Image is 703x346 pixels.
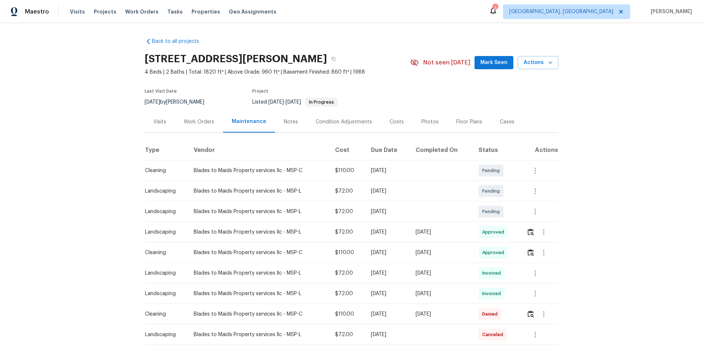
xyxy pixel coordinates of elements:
[492,4,498,12] div: 3
[194,331,323,338] div: Blades to Maids Property services llc - MSP-L
[188,140,329,160] th: Vendor
[232,118,266,125] div: Maintenance
[648,8,692,15] span: [PERSON_NAME]
[94,8,116,15] span: Projects
[194,310,323,318] div: Blades to Maids Property services llc - MSP-C
[518,56,558,70] button: Actions
[145,269,182,277] div: Landscaping
[482,187,503,195] span: Pending
[335,331,359,338] div: $72.00
[527,244,535,261] button: Review Icon
[335,269,359,277] div: $72.00
[410,140,473,160] th: Completed On
[335,310,359,318] div: $110.00
[371,331,404,338] div: [DATE]
[194,269,323,277] div: Blades to Maids Property services llc - MSP-L
[335,208,359,215] div: $72.00
[268,100,284,105] span: [DATE]
[473,140,521,160] th: Status
[500,118,514,126] div: Cases
[268,100,301,105] span: -
[145,68,410,76] span: 4 Beds | 2 Baths | Total: 1820 ft² | Above Grade: 960 ft² | Basement Finished: 860 ft² | 1988
[480,58,507,67] span: Mark Seen
[145,249,182,256] div: Cleaning
[371,290,404,297] div: [DATE]
[528,249,534,256] img: Review Icon
[229,8,276,15] span: Geo Assignments
[524,58,553,67] span: Actions
[145,38,215,45] a: Back to all projects
[327,52,340,66] button: Copy Address
[416,269,467,277] div: [DATE]
[335,228,359,236] div: $72.00
[365,140,410,160] th: Due Date
[335,167,359,174] div: $110.00
[528,228,534,235] img: Review Icon
[145,55,327,63] h2: [STREET_ADDRESS][PERSON_NAME]
[482,208,503,215] span: Pending
[371,208,404,215] div: [DATE]
[145,167,182,174] div: Cleaning
[145,187,182,195] div: Landscaping
[194,228,323,236] div: Blades to Maids Property services llc - MSP-L
[482,310,501,318] span: Denied
[482,331,506,338] span: Canceled
[194,249,323,256] div: Blades to Maids Property services llc - MSP-C
[286,100,301,105] span: [DATE]
[371,249,404,256] div: [DATE]
[371,167,404,174] div: [DATE]
[423,59,470,66] span: Not seen [DATE]
[191,8,220,15] span: Properties
[482,167,503,174] span: Pending
[371,187,404,195] div: [DATE]
[153,118,166,126] div: Visits
[194,290,323,297] div: Blades to Maids Property services llc - MSP-L
[194,208,323,215] div: Blades to Maids Property services llc - MSP-L
[194,187,323,195] div: Blades to Maids Property services llc - MSP-L
[145,331,182,338] div: Landscaping
[252,100,338,105] span: Listed
[145,310,182,318] div: Cleaning
[145,89,177,93] span: Last Visit Date
[456,118,482,126] div: Floor Plans
[335,187,359,195] div: $72.00
[306,100,337,104] span: In Progress
[482,228,507,236] span: Approved
[528,310,534,317] img: Review Icon
[416,249,467,256] div: [DATE]
[482,290,504,297] span: Invoiced
[482,269,504,277] span: Invoiced
[194,167,323,174] div: Blades to Maids Property services llc - MSP-C
[371,228,404,236] div: [DATE]
[371,310,404,318] div: [DATE]
[145,98,213,107] div: by [PERSON_NAME]
[145,100,160,105] span: [DATE]
[145,228,182,236] div: Landscaping
[421,118,439,126] div: Photos
[475,56,513,70] button: Mark Seen
[371,269,404,277] div: [DATE]
[125,8,159,15] span: Work Orders
[390,118,404,126] div: Costs
[329,140,365,160] th: Cost
[509,8,613,15] span: [GEOGRAPHIC_DATA], [GEOGRAPHIC_DATA]
[184,118,214,126] div: Work Orders
[284,118,298,126] div: Notes
[252,89,268,93] span: Project
[416,228,467,236] div: [DATE]
[145,290,182,297] div: Landscaping
[482,249,507,256] span: Approved
[316,118,372,126] div: Condition Adjustments
[70,8,85,15] span: Visits
[527,305,535,323] button: Review Icon
[527,223,535,241] button: Review Icon
[25,8,49,15] span: Maestro
[145,140,188,160] th: Type
[335,290,359,297] div: $72.00
[145,208,182,215] div: Landscaping
[167,9,183,14] span: Tasks
[521,140,558,160] th: Actions
[335,249,359,256] div: $110.00
[416,310,467,318] div: [DATE]
[416,290,467,297] div: [DATE]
